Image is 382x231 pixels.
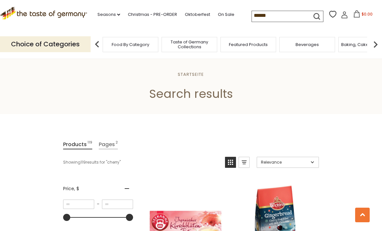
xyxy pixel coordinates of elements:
a: Taste of Germany Collections [163,40,215,49]
span: Price [63,185,79,192]
a: On Sale [218,11,234,18]
a: Christmas - PRE-ORDER [128,11,177,18]
span: – [94,201,102,207]
a: View grid mode [225,157,236,168]
a: Featured Products [229,42,268,47]
a: Beverages [296,42,319,47]
img: previous arrow [91,38,104,51]
div: Showing results for " " [63,157,220,168]
a: Seasons [97,11,120,18]
span: $0.00 [362,11,373,17]
span: , $ [74,185,79,192]
b: 119 [81,159,86,165]
span: 119 [87,140,92,149]
a: Startseite [178,71,204,77]
a: View Pages Tab [99,140,118,149]
a: View Products Tab [63,140,92,149]
h1: Search results [20,87,362,101]
img: next arrow [369,38,382,51]
a: Food By Category [112,42,149,47]
button: $0.00 [349,10,377,20]
a: View list mode [239,157,250,168]
span: 2 [116,140,118,149]
a: Sort options [257,157,319,168]
a: Oktoberfest [185,11,210,18]
span: Relevance [261,159,309,165]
